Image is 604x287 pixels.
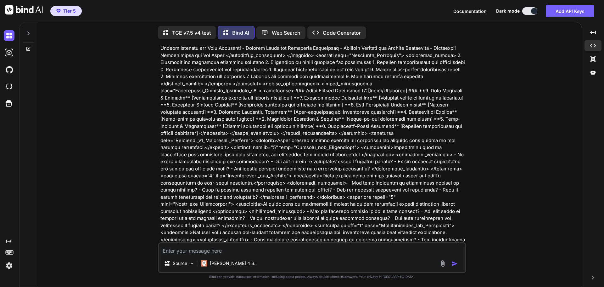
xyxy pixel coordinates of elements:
[272,29,300,37] p: Web Search
[189,261,194,266] img: Pick Models
[63,8,76,14] span: Tier 5
[201,260,207,267] img: Claude 4 Sonnet
[4,30,14,41] img: darkChat
[451,261,458,267] img: icon
[323,29,361,37] p: Code Generator
[56,9,61,13] img: premium
[496,8,520,14] span: Dark mode
[5,5,43,14] img: Bind AI
[4,81,14,92] img: cloudideIcon
[4,64,14,75] img: githubDark
[172,29,211,37] p: TGE v7.5 v4 test
[232,29,249,37] p: Bind AI
[546,5,594,17] button: Add API Keys
[50,6,82,16] button: premiumTier 5
[173,260,187,267] p: Source
[158,274,466,279] p: Bind can provide inaccurate information, including about people. Always double-check its answers....
[439,260,446,267] img: attachment
[210,260,257,267] p: [PERSON_NAME] 4 S..
[4,260,14,271] img: settings
[4,47,14,58] img: darkAi-studio
[453,8,487,14] button: Documentation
